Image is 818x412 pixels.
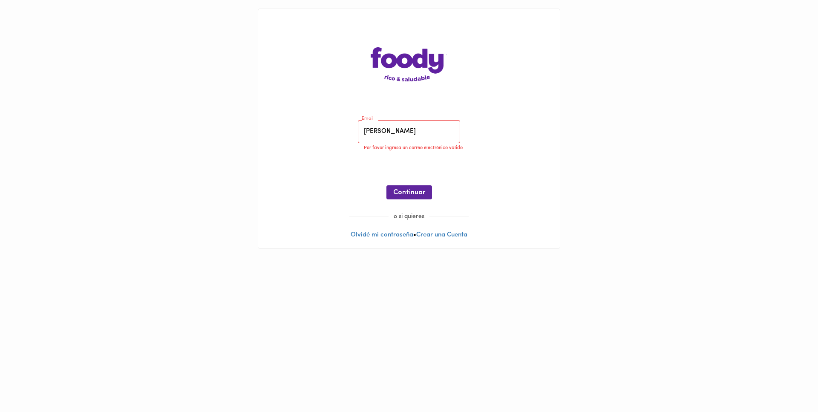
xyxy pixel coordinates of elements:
img: logo-main-page.png [371,47,447,81]
input: pepitoperez@gmail.com [358,120,460,144]
div: • [258,9,560,248]
a: Olvidé mi contraseña [351,232,413,238]
a: Crear una Cuenta [416,232,467,238]
iframe: Messagebird Livechat Widget [769,363,809,403]
p: Por favor ingresa un correo electrónico válido [364,144,466,152]
button: Continuar [386,185,432,199]
span: Continuar [393,189,425,197]
span: o si quieres [389,213,429,220]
